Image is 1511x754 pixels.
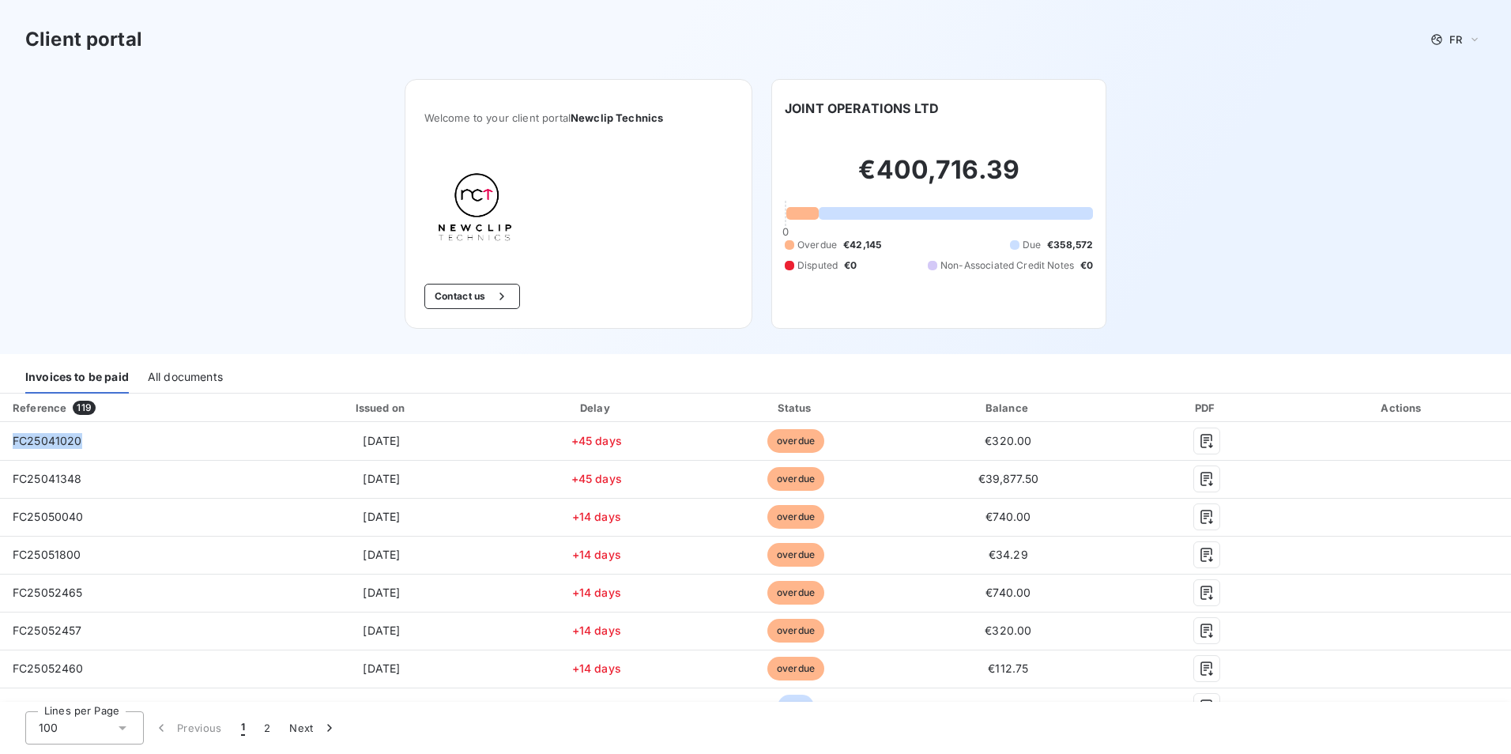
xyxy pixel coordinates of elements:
span: [DATE] [363,662,400,675]
span: due [778,695,813,718]
span: €42,145 [843,238,881,252]
div: Balance [901,400,1116,416]
span: Newclip Technics [571,111,663,124]
span: overdue [767,429,824,453]
h6: JOINT OPERATIONS LTD [785,99,939,118]
div: Status [697,400,894,416]
div: Actions [1298,400,1508,416]
span: €740.00 [985,510,1031,523]
div: PDF [1122,400,1291,416]
span: €0 [844,258,857,273]
h3: Client portal [25,25,142,54]
span: €0 [1080,258,1093,273]
div: Delay [502,400,691,416]
span: 0 [782,225,789,238]
button: 2 [254,711,280,745]
span: €10,440.00 [978,699,1040,713]
span: [DATE] [363,548,400,561]
span: Non-Associated Credit Notes [940,258,1074,273]
div: All documents [148,360,223,394]
span: [DATE] [363,472,400,485]
span: FC25052465 [13,586,83,599]
button: Contact us [424,284,520,309]
span: €740.00 [985,586,1031,599]
span: +14 days [572,548,621,561]
span: overdue [767,505,824,529]
span: €34.29 [989,548,1028,561]
button: 1 [232,711,254,745]
span: [DATE] [363,699,400,713]
div: Issued on [267,400,496,416]
h2: €400,716.39 [785,154,1093,202]
span: Disputed [797,258,838,273]
div: Invoices to be paid [25,360,129,394]
span: +14 days [572,510,621,523]
span: +45 days [571,472,622,485]
span: overdue [767,467,824,491]
span: 100 [39,720,58,736]
span: €39,877.50 [978,472,1039,485]
span: +45 days [571,434,622,447]
span: FC25041020 [13,434,82,447]
span: overdue [767,657,824,680]
button: Next [280,711,346,745]
span: €358,572 [1047,238,1093,252]
span: +14 days [572,662,621,675]
span: Due [1023,238,1041,252]
span: FR [1449,33,1462,46]
span: FC25052457 [13,624,82,637]
span: 119 [73,401,95,415]
span: €320.00 [985,624,1031,637]
span: €112.75 [988,662,1028,675]
span: overdue [767,543,824,567]
span: [DATE] [363,434,400,447]
span: €320.00 [985,434,1031,447]
span: [DATE] [363,624,400,637]
span: +14 days [572,624,621,637]
span: Welcome to your client portal [424,111,733,124]
span: overdue [767,619,824,643]
span: [DATE] [363,586,400,599]
span: 1 [241,720,245,736]
span: FC25050040 [13,510,84,523]
button: Previous [144,711,232,745]
span: Overdue [797,238,837,252]
span: FC25041348 [13,472,82,485]
span: FC25051800 [13,548,81,561]
span: FC25052460 [13,662,84,675]
div: Reference [13,402,66,414]
span: overdue [767,581,824,605]
span: FC25060109 [13,699,82,713]
span: +14 days [572,586,621,599]
span: [DATE] [363,510,400,523]
img: Company logo [424,162,526,258]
